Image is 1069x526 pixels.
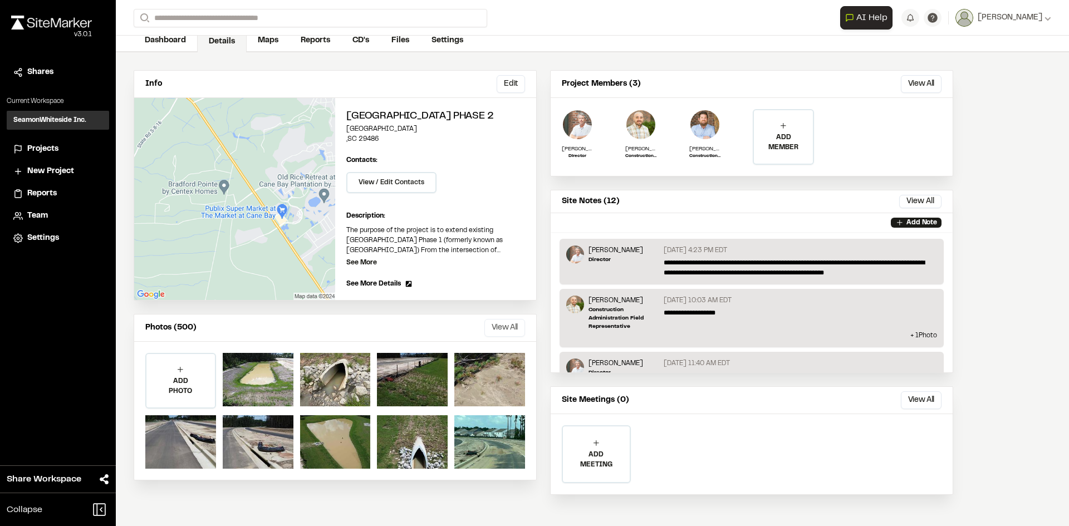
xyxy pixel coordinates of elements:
[346,225,525,255] p: The purpose of the project is to extend existing [GEOGRAPHIC_DATA] Phase 1 (formerly known as [GE...
[247,30,290,51] a: Maps
[11,16,92,30] img: rebrand.png
[346,211,525,221] p: Description:
[346,109,525,124] h2: [GEOGRAPHIC_DATA] Phase 2
[346,172,437,193] button: View / Edit Contacts
[13,232,102,244] a: Settings
[197,31,247,52] a: Details
[11,30,92,40] div: Oh geez...please don't...
[901,391,941,409] button: View All
[497,75,525,93] button: Edit
[625,109,656,140] img: Sinuhe Perez
[689,145,720,153] p: [PERSON_NAME]
[27,165,74,178] span: New Project
[346,124,525,134] p: [GEOGRAPHIC_DATA]
[901,75,941,93] button: View All
[589,245,643,255] p: [PERSON_NAME]
[27,232,59,244] span: Settings
[840,6,897,30] div: Open AI Assistant
[955,9,973,27] img: User
[754,132,813,153] p: ADD MEMBER
[562,195,620,208] p: Site Notes (12)
[589,368,643,377] p: Director
[346,155,377,165] p: Contacts:
[689,153,720,160] p: Construction Admin Field Representative II
[562,394,629,406] p: Site Meetings (0)
[566,331,937,341] p: + 1 Photo
[145,322,197,334] p: Photos (500)
[346,279,401,289] span: See More Details
[664,245,727,255] p: [DATE] 4:23 PM EDT
[689,109,720,140] img: Shawn Simons
[562,153,593,160] p: Director
[146,376,215,396] p: ADD PHOTO
[346,258,377,268] p: See More
[562,78,641,90] p: Project Members (3)
[13,66,102,78] a: Shares
[7,96,109,106] p: Current Workspace
[420,30,474,51] a: Settings
[955,9,1051,27] button: [PERSON_NAME]
[13,188,102,200] a: Reports
[625,145,656,153] p: [PERSON_NAME]
[13,115,86,125] h3: SeamonWhiteside Inc.
[13,143,102,155] a: Projects
[566,296,584,313] img: Sinuhe Perez
[566,358,584,376] img: Donald Jones
[145,78,162,90] p: Info
[562,109,593,140] img: Donald Jones
[589,358,643,368] p: [PERSON_NAME]
[589,306,659,331] p: Construction Administration Field Representative
[625,153,656,160] p: Construction Administration Field Representative
[27,210,48,222] span: Team
[840,6,893,30] button: Open AI Assistant
[589,255,643,264] p: Director
[589,296,659,306] p: [PERSON_NAME]
[27,66,53,78] span: Shares
[563,450,630,470] p: ADD MEETING
[978,12,1042,24] span: [PERSON_NAME]
[134,30,197,51] a: Dashboard
[27,143,58,155] span: Projects
[134,9,154,27] button: Search
[7,473,81,486] span: Share Workspace
[290,30,341,51] a: Reports
[566,245,584,263] img: Donald Jones
[899,195,941,208] button: View All
[562,145,593,153] p: [PERSON_NAME]
[346,134,525,144] p: , SC 29486
[13,210,102,222] a: Team
[484,319,525,337] button: View All
[13,165,102,178] a: New Project
[856,11,887,24] span: AI Help
[341,30,380,51] a: CD's
[7,503,42,517] span: Collapse
[664,296,732,306] p: [DATE] 10:03 AM EDT
[906,218,937,228] p: Add Note
[27,188,57,200] span: Reports
[664,358,730,368] p: [DATE] 11:40 AM EDT
[380,30,420,51] a: Files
